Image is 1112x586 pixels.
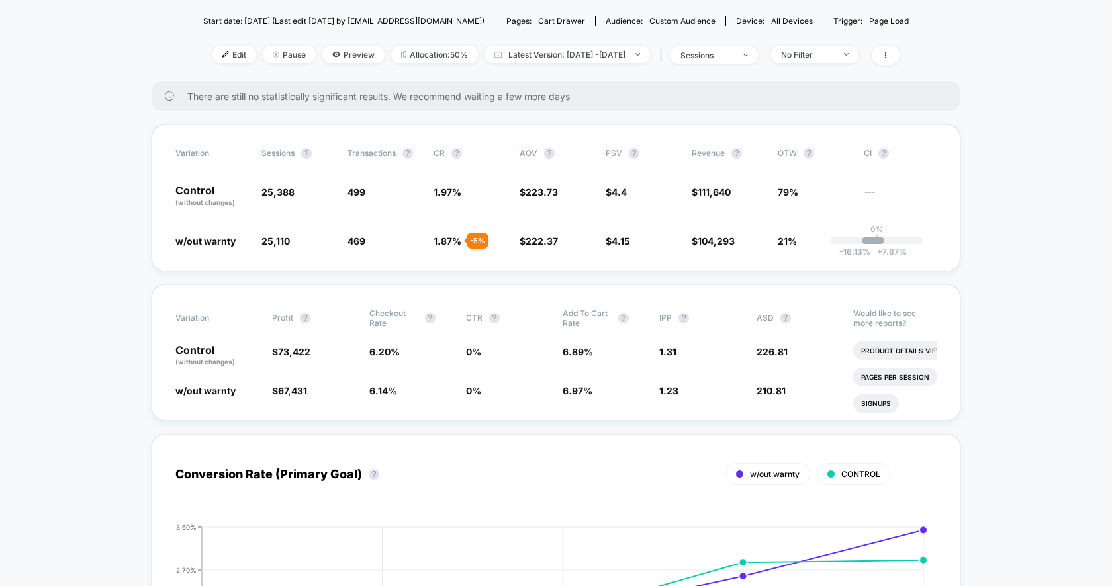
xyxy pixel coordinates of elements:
[778,148,851,159] span: OTW
[175,185,248,208] p: Control
[877,247,882,257] span: +
[451,148,462,159] button: ?
[612,235,630,247] span: 4.15
[520,235,558,247] span: $
[743,54,748,56] img: end
[273,51,279,58] img: end
[278,346,310,357] span: 73,422
[434,235,461,247] span: 1.87 %
[175,385,236,396] span: w/out warnty
[844,53,849,56] img: end
[175,198,235,206] span: (without changes)
[434,148,445,158] span: CR
[870,224,884,234] p: 0%
[606,16,716,26] div: Audience:
[698,187,731,198] span: 111,640
[489,313,500,323] button: ?
[853,394,899,413] li: Signups
[692,187,731,198] span: $
[780,313,791,323] button: ?
[212,46,256,63] span: Edit
[841,469,880,479] span: CONTROL
[864,148,937,159] span: CI
[369,385,397,396] span: 6.14 %
[485,46,650,63] span: Latest Version: [DATE] - [DATE]
[804,148,814,159] button: ?
[659,385,678,396] span: 1.23
[467,233,488,249] div: - 5 %
[678,313,689,323] button: ?
[300,313,310,323] button: ?
[347,187,365,198] span: 499
[526,187,558,198] span: 223.73
[563,385,592,396] span: 6.97 %
[322,46,385,63] span: Preview
[272,385,307,396] span: $
[781,50,834,60] div: No Filter
[635,53,640,56] img: end
[659,346,676,357] span: 1.31
[757,346,788,357] span: 226.81
[391,46,478,63] span: Allocation: 50%
[659,313,672,323] span: IPP
[369,469,379,480] button: ?
[618,313,629,323] button: ?
[434,187,461,198] span: 1.97 %
[833,16,909,26] div: Trigger:
[771,16,813,26] span: all devices
[175,358,235,366] span: (without changes)
[203,16,485,26] span: Start date: [DATE] (Last edit [DATE] by [EMAIL_ADDRESS][DOMAIN_NAME])
[870,247,907,257] span: 7.67 %
[369,346,400,357] span: 6.20 %
[692,235,735,247] span: $
[544,148,555,159] button: ?
[466,313,483,323] span: CTR
[520,148,537,158] span: AOV
[853,308,937,328] p: Would like to see more reports?
[698,235,735,247] span: 104,293
[778,235,797,247] span: 21%
[301,148,312,159] button: ?
[175,308,248,328] span: Variation
[731,148,742,159] button: ?
[538,16,585,26] span: cart drawer
[612,187,627,198] span: 4.4
[261,187,295,198] span: 25,388
[680,50,733,60] div: sessions
[176,565,197,573] tspan: 2.70%
[606,187,627,198] span: $
[222,51,229,58] img: edit
[629,148,639,159] button: ?
[520,187,558,198] span: $
[526,235,558,247] span: 222.37
[272,346,310,357] span: $
[425,313,436,323] button: ?
[263,46,316,63] span: Pause
[175,235,236,247] span: w/out warnty
[278,385,307,396] span: 67,431
[657,46,671,65] span: |
[757,313,774,323] span: ASD
[853,368,937,386] li: Pages Per Session
[878,148,889,159] button: ?
[563,308,612,328] span: Add To Cart Rate
[401,51,406,58] img: rebalance
[606,148,622,158] span: PSV
[778,187,798,198] span: 79%
[402,148,413,159] button: ?
[606,235,630,247] span: $
[864,188,937,208] span: ---
[272,313,293,323] span: Profit
[494,51,502,58] img: calendar
[692,148,725,158] span: Revenue
[369,308,418,328] span: Checkout Rate
[649,16,716,26] span: Custom Audience
[839,247,870,257] span: -16.13 %
[176,523,197,531] tspan: 3.60%
[261,235,290,247] span: 25,110
[876,234,878,244] p: |
[347,148,396,158] span: Transactions
[563,346,593,357] span: 6.89 %
[187,91,934,102] span: There are still no statistically significant results. We recommend waiting a few more days
[506,16,585,26] div: Pages:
